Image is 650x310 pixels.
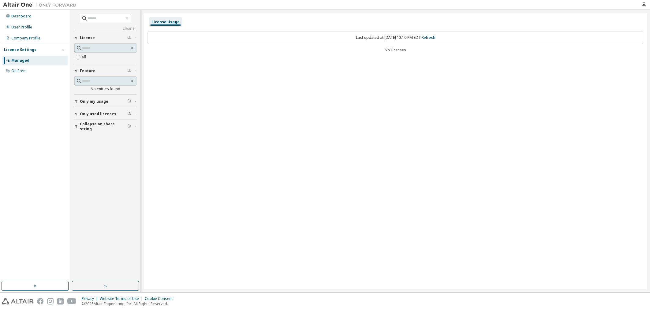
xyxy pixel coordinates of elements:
span: Clear filter [127,99,131,104]
img: Altair One [3,2,80,8]
button: Feature [74,64,136,78]
a: Refresh [422,35,435,40]
span: Only used licenses [80,112,116,116]
span: Clear filter [127,35,131,40]
p: © 2025 Altair Engineering, Inc. All Rights Reserved. [82,301,176,306]
img: youtube.svg [67,298,76,304]
label: All [82,54,87,61]
span: Only my usage [80,99,108,104]
div: Last updated at: [DATE] 12:10 PM EDT [148,31,643,44]
span: Clear filter [127,112,131,116]
button: Only my usage [74,95,136,108]
button: Only used licenses [74,107,136,121]
div: On Prem [11,68,27,73]
span: Feature [80,68,95,73]
div: Company Profile [11,36,40,41]
img: altair_logo.svg [2,298,33,304]
a: Clear all [74,26,136,31]
div: Cookie Consent [145,296,176,301]
div: Privacy [82,296,100,301]
img: facebook.svg [37,298,43,304]
div: No Licenses [148,48,643,53]
span: Clear filter [127,124,131,129]
div: Managed [11,58,29,63]
div: No entries found [74,87,136,91]
div: User Profile [11,25,32,30]
div: Website Terms of Use [100,296,145,301]
button: License [74,31,136,45]
img: linkedin.svg [57,298,64,304]
div: Dashboard [11,14,32,19]
span: License [80,35,95,40]
span: Collapse on share string [80,122,127,131]
img: instagram.svg [47,298,54,304]
span: Clear filter [127,68,131,73]
div: License Settings [4,47,36,52]
div: License Usage [151,20,180,24]
button: Collapse on share string [74,120,136,133]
